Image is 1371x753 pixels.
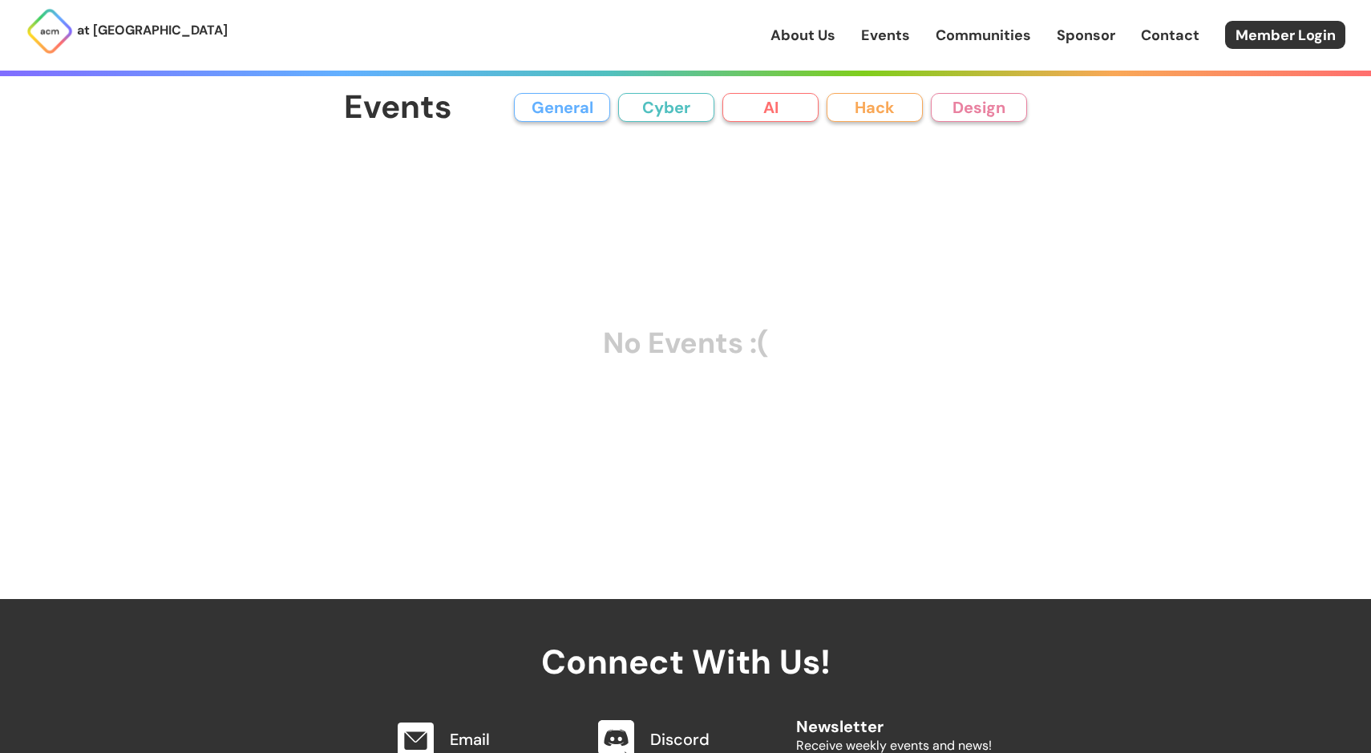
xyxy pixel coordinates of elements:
button: Cyber [618,93,714,122]
a: Discord [650,729,710,750]
button: Design [931,93,1027,122]
a: Sponsor [1057,25,1115,46]
h2: Newsletter [796,702,992,735]
a: Communities [936,25,1031,46]
a: at [GEOGRAPHIC_DATA] [26,7,228,55]
button: AI [722,93,819,122]
a: Member Login [1225,21,1345,49]
img: ACM Logo [26,7,74,55]
h1: Events [344,90,452,126]
a: Email [450,729,490,750]
a: Events [861,25,910,46]
div: No Events :( [344,155,1027,532]
button: Hack [827,93,923,122]
h2: Connect With Us! [379,599,992,681]
p: at [GEOGRAPHIC_DATA] [77,20,228,41]
button: General [514,93,610,122]
a: About Us [770,25,835,46]
a: Contact [1141,25,1199,46]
